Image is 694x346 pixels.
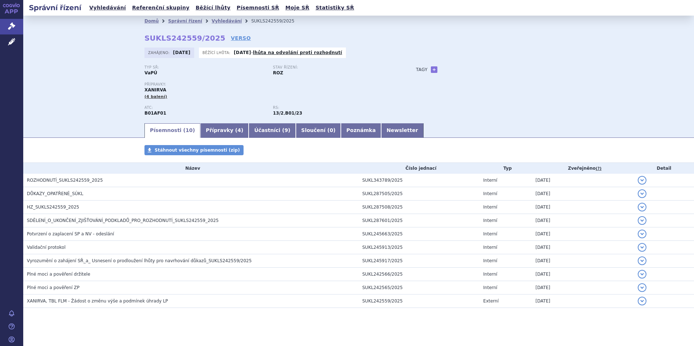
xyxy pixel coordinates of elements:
td: SUKL242566/2025 [359,268,479,281]
span: XANIRVA [144,87,166,92]
p: ATC: [144,106,266,110]
span: Zahájeno: [148,50,171,55]
span: Interní [483,178,497,183]
strong: [DATE] [173,50,191,55]
strong: VaPÚ [144,70,157,75]
strong: ROZ [273,70,283,75]
a: Vyhledávání [87,3,128,13]
span: Interní [483,258,497,263]
a: Běžící lhůty [193,3,233,13]
th: Číslo jednací [359,163,479,174]
strong: [DATE] [234,50,251,55]
span: Vyrozumění o zahájení SŘ_a_ Usnesení o prodloužení lhůty pro navrhování důkazů_SUKLS242559/2025 [27,258,252,263]
span: Interní [483,285,497,290]
a: Newsletter [381,123,424,138]
td: SUKL343789/2025 [359,174,479,187]
span: Plné moci a pověření držitele [27,272,90,277]
td: SUKL245917/2025 [359,254,479,268]
td: [DATE] [532,227,634,241]
button: detail [638,216,646,225]
button: detail [638,256,646,265]
td: SUKL245913/2025 [359,241,479,254]
td: [DATE] [532,187,634,201]
a: Stáhnout všechny písemnosti (zip) [144,145,244,155]
button: detail [638,270,646,279]
a: lhůta na odvolání proti rozhodnutí [253,50,342,55]
p: - [234,50,342,55]
button: detail [638,176,646,185]
button: detail [638,189,646,198]
span: Externí [483,298,498,304]
td: [DATE] [532,241,634,254]
td: [DATE] [532,174,634,187]
a: Poznámka [341,123,381,138]
th: Zveřejněno [532,163,634,174]
span: Interní [483,231,497,236]
td: [DATE] [532,214,634,227]
a: Domů [144,18,159,24]
th: Detail [634,163,694,174]
span: 0 [330,127,333,133]
li: SUKLS242559/2025 [251,16,304,26]
td: SUKL287601/2025 [359,214,479,227]
a: Účastníci (9) [249,123,295,138]
a: Referenční skupiny [130,3,192,13]
p: Typ SŘ: [144,65,266,70]
th: Název [23,163,359,174]
span: XANIRVA, TBL FLM - Žádost o změnu výše a podmínek úhrady LP [27,298,168,304]
span: 10 [185,127,192,133]
span: ROZHODNUTÍ_SUKLS242559_2025 [27,178,103,183]
span: Interní [483,245,497,250]
a: Písemnosti SŘ [234,3,281,13]
button: detail [638,203,646,211]
div: , [273,106,401,116]
strong: léčiva k terapii nebo k profylaxi tromboembolických onemocnění, přímé inhibitory faktoru Xa a tro... [273,111,283,116]
span: Potvrzení o zaplacení SP a NV - odeslání [27,231,114,236]
td: SUKL287505/2025 [359,187,479,201]
h3: Tagy [416,65,428,74]
span: Interní [483,218,497,223]
a: Moje SŘ [283,3,311,13]
button: detail [638,283,646,292]
td: SUKL242565/2025 [359,281,479,294]
strong: gatrany a xabany vyšší síly [285,111,302,116]
span: HZ_SUKLS242559_2025 [27,205,79,210]
p: Stav řízení: [273,65,394,70]
strong: RIVAROXABAN [144,111,166,116]
td: [DATE] [532,254,634,268]
td: SUKL287508/2025 [359,201,479,214]
a: Vyhledávání [212,18,242,24]
a: Statistiky SŘ [313,3,356,13]
span: Běžící lhůta: [203,50,232,55]
a: + [431,66,437,73]
span: 4 [237,127,241,133]
td: SUKL245663/2025 [359,227,479,241]
a: Správní řízení [168,18,202,24]
a: Sloučení (0) [296,123,341,138]
span: SDĚLENÍ_O_UKONČENÍ_ZJIŠŤOVÁNÍ_PODKLADŮ_PRO_ROZHODNUTÍ_SUKLS242559_2025 [27,218,219,223]
span: Stáhnout všechny písemnosti (zip) [155,148,240,153]
td: [DATE] [532,268,634,281]
p: RS: [273,106,394,110]
button: detail [638,243,646,252]
th: Typ [479,163,532,174]
span: Plné moci a pověření ZP [27,285,79,290]
button: detail [638,297,646,305]
td: [DATE] [532,294,634,308]
abbr: (?) [596,166,601,171]
span: DŮKAZY_OPATŘENÉ_SÚKL [27,191,83,196]
td: [DATE] [532,281,634,294]
span: Validační protokol [27,245,66,250]
h2: Správní řízení [23,3,87,13]
button: detail [638,230,646,238]
a: Přípravky (4) [200,123,249,138]
span: Interní [483,205,497,210]
td: [DATE] [532,201,634,214]
p: Přípravky: [144,82,401,87]
span: Interní [483,272,497,277]
a: VERSO [231,34,251,42]
a: Písemnosti (10) [144,123,200,138]
td: SUKL242559/2025 [359,294,479,308]
strong: SUKLS242559/2025 [144,34,225,42]
span: 9 [285,127,288,133]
